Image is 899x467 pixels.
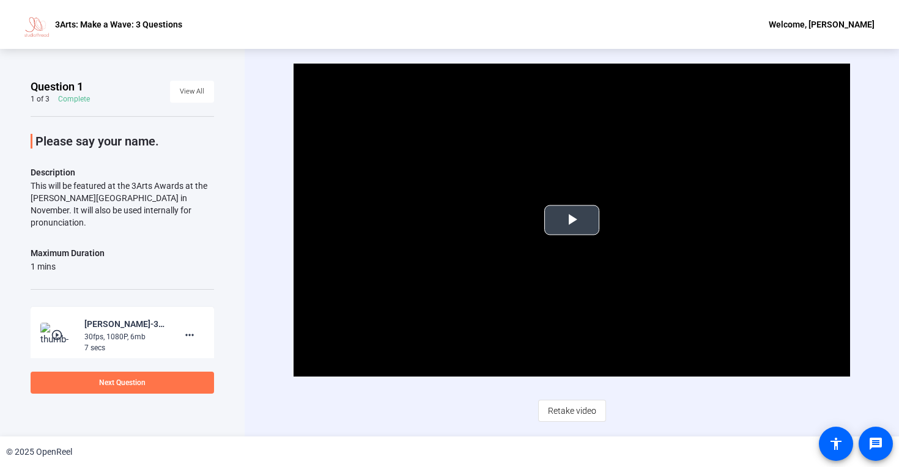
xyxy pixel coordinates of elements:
mat-icon: play_circle_outline [51,329,65,341]
span: View All [180,83,204,101]
img: thumb-nail [40,323,76,347]
button: Retake video [538,400,606,422]
div: This will be featured at the 3Arts Awards at the [PERSON_NAME][GEOGRAPHIC_DATA] in November. It w... [31,180,214,229]
p: Please say your name. [35,134,214,149]
div: © 2025 OpenReel [6,446,72,458]
div: Welcome, [PERSON_NAME] [769,17,875,32]
p: 3Arts: Make a Wave: 3 Questions [55,17,182,32]
div: [PERSON_NAME]-3Arts Make a Wave-3Arts- Make a Wave- 3 Questions-1757368550550-webcam [84,317,166,331]
mat-icon: more_horiz [182,328,197,342]
button: Play Video [544,205,599,235]
span: Question 1 [31,79,83,94]
mat-icon: message [868,436,883,451]
span: Retake video [548,399,596,422]
img: OpenReel logo [24,12,49,37]
div: 1 of 3 [31,94,50,104]
div: 7 secs [84,342,166,353]
div: 1 mins [31,260,105,273]
p: Description [31,165,214,180]
mat-icon: accessibility [829,436,843,451]
div: 30fps, 1080P, 6mb [84,331,166,342]
button: View All [170,81,214,103]
button: Next Question [31,372,214,394]
div: Video Player [294,64,850,377]
div: Complete [58,94,90,104]
div: Maximum Duration [31,246,105,260]
span: Next Question [99,378,146,387]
